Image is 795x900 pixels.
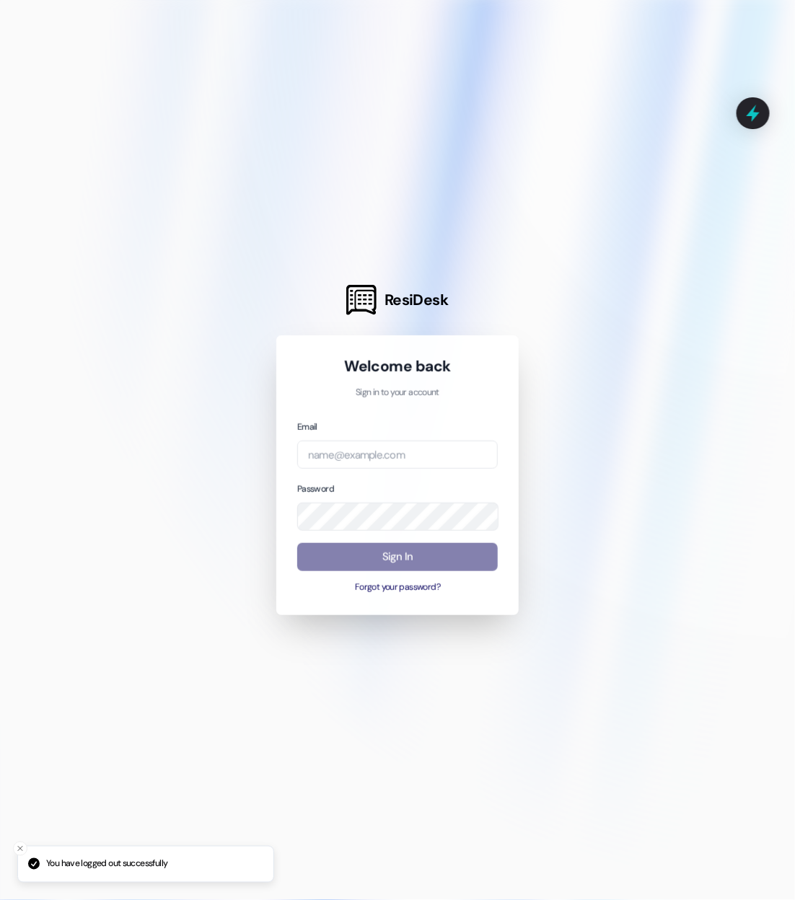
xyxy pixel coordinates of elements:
[13,842,27,856] button: Close toast
[297,581,498,594] button: Forgot your password?
[297,543,498,571] button: Sign In
[297,421,317,433] label: Email
[297,441,498,469] input: name@example.com
[297,356,498,376] h1: Welcome back
[385,290,449,310] span: ResiDesk
[346,285,377,315] img: ResiDesk Logo
[297,483,334,495] label: Password
[297,387,498,400] p: Sign in to your account
[46,858,167,871] p: You have logged out successfully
